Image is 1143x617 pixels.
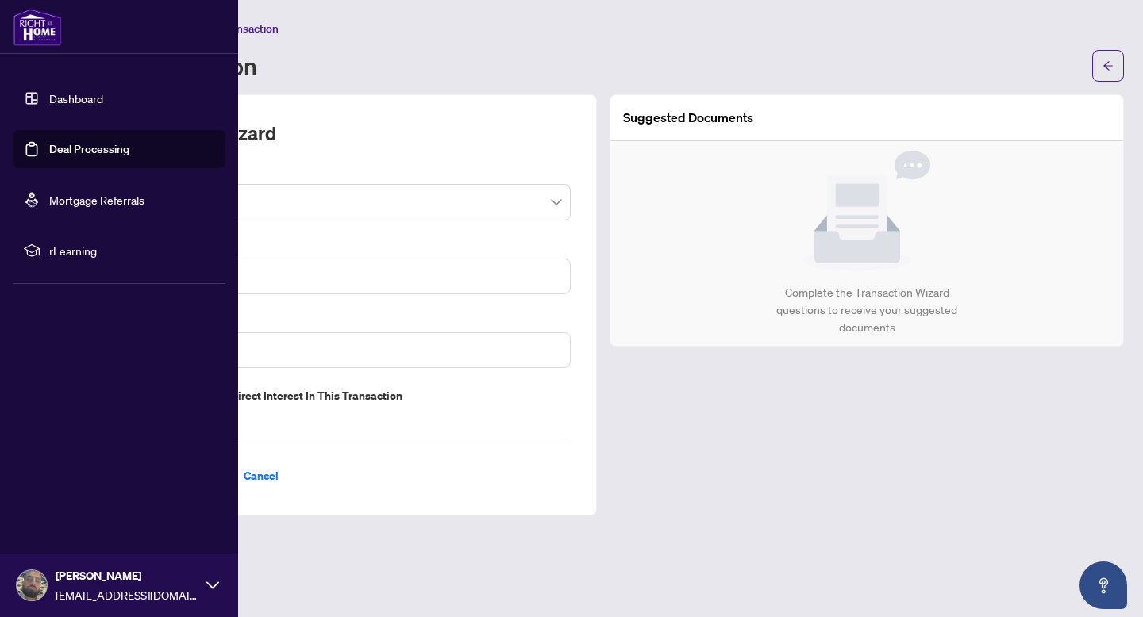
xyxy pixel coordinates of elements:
span: Cancel [244,463,279,489]
a: Dashboard [49,91,103,105]
img: Profile Icon [17,570,47,600]
span: Add Transaction [198,21,279,36]
label: Transaction Type [109,165,571,182]
span: rLearning [49,242,214,259]
span: [PERSON_NAME] [56,567,198,584]
a: Mortgage Referrals [49,193,144,207]
img: logo [13,8,62,46]
a: Deal Processing [49,142,129,156]
article: Suggested Documents [623,108,753,128]
label: MLS ID [109,240,571,257]
span: [EMAIL_ADDRESS][DOMAIN_NAME] [56,586,198,604]
button: Cancel [231,462,291,489]
img: Null State Icon [803,151,930,271]
div: Complete the Transaction Wizard questions to receive your suggested documents [760,284,975,336]
label: Property Address [109,313,571,331]
button: Open asap [1079,561,1127,609]
span: arrow-left [1103,60,1114,71]
label: Do you have direct or indirect interest in this transaction [109,387,571,404]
